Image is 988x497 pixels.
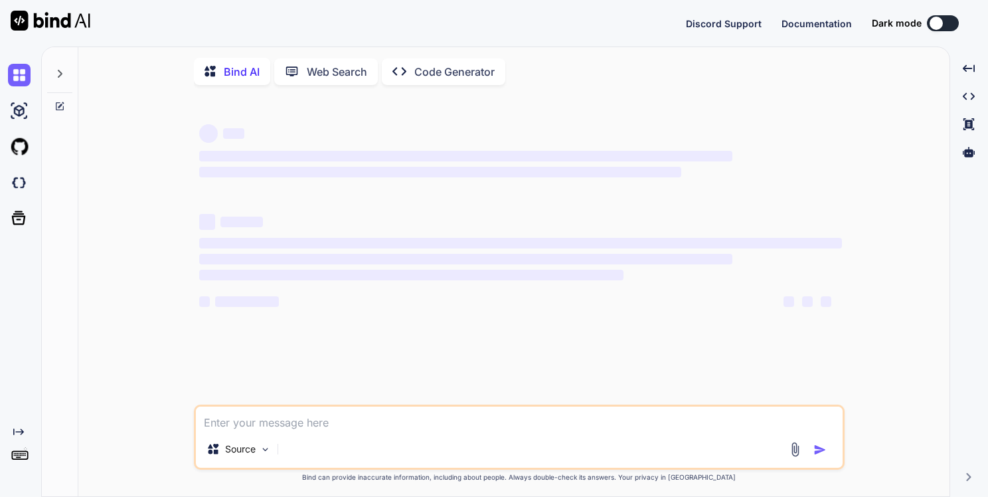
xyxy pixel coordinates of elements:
[782,17,852,31] button: Documentation
[199,254,732,264] span: ‌
[686,17,762,31] button: Discord Support
[872,17,922,30] span: Dark mode
[199,270,623,280] span: ‌
[783,296,794,307] span: ‌
[215,296,279,307] span: ‌
[414,64,495,80] p: Code Generator
[199,296,210,307] span: ‌
[199,167,681,177] span: ‌
[8,100,31,122] img: ai-studio
[225,443,256,456] p: Source
[8,171,31,194] img: darkCloudIdeIcon
[260,444,271,455] img: Pick Models
[220,217,263,227] span: ‌
[224,64,260,80] p: Bind AI
[8,64,31,86] img: chat
[307,64,367,80] p: Web Search
[686,18,762,29] span: Discord Support
[787,442,803,457] img: attachment
[8,136,31,158] img: githubLight
[821,296,831,307] span: ‌
[199,151,732,161] span: ‌
[813,443,827,456] img: icon
[11,11,90,31] img: Bind AI
[802,296,813,307] span: ‌
[199,214,215,230] span: ‌
[782,18,852,29] span: Documentation
[223,128,244,139] span: ‌
[194,472,845,482] p: Bind can provide inaccurate information, including about people. Always double-check its answers....
[199,124,218,143] span: ‌
[199,238,842,248] span: ‌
